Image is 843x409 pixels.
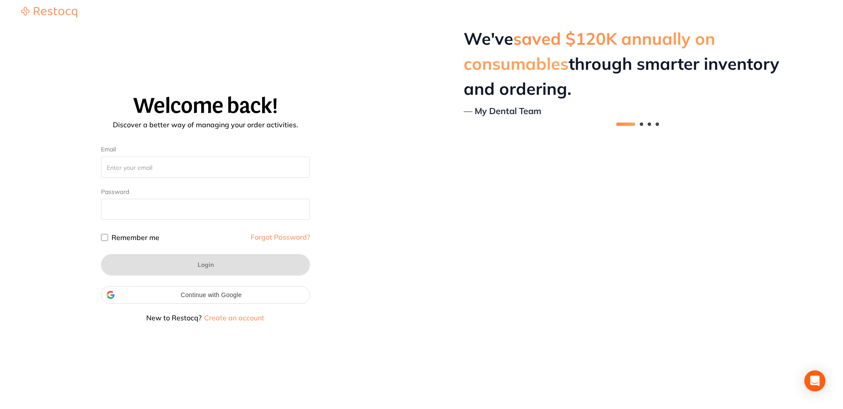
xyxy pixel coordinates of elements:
label: Remember me [112,234,159,241]
span: Continue with Google [118,291,304,298]
label: Email [101,146,310,153]
a: Forgot Password? [251,233,310,240]
p: New to Restocq? [101,314,310,321]
h1: Welcome back! [11,94,400,118]
aside: Hero [432,7,843,402]
img: Restocq [21,7,77,18]
div: Continue with Google [101,286,310,304]
label: Password [101,188,129,196]
div: Open Intercom Messenger [804,370,825,391]
button: Create an account [203,314,265,321]
p: Discover a better way of managing your order activities. [11,121,400,128]
input: Enter your email [101,157,310,178]
button: Login [101,254,310,275]
img: Restocq preview [432,7,843,402]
